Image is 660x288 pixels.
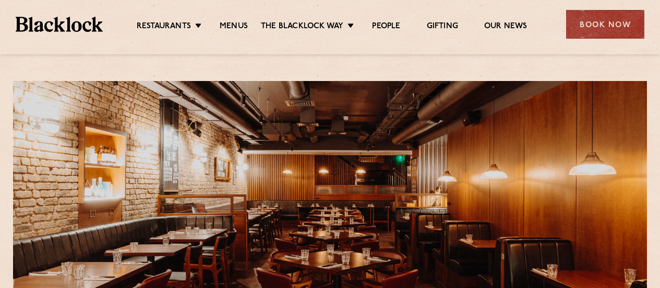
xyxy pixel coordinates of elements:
[427,21,458,33] a: Gifting
[261,21,343,33] a: The Blacklock Way
[484,21,527,33] a: Our News
[372,21,400,33] a: People
[16,17,103,31] img: BL_Textured_Logo-footer-cropped.svg
[220,21,248,33] a: Menus
[566,10,644,39] div: Book Now
[137,21,191,33] a: Restaurants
